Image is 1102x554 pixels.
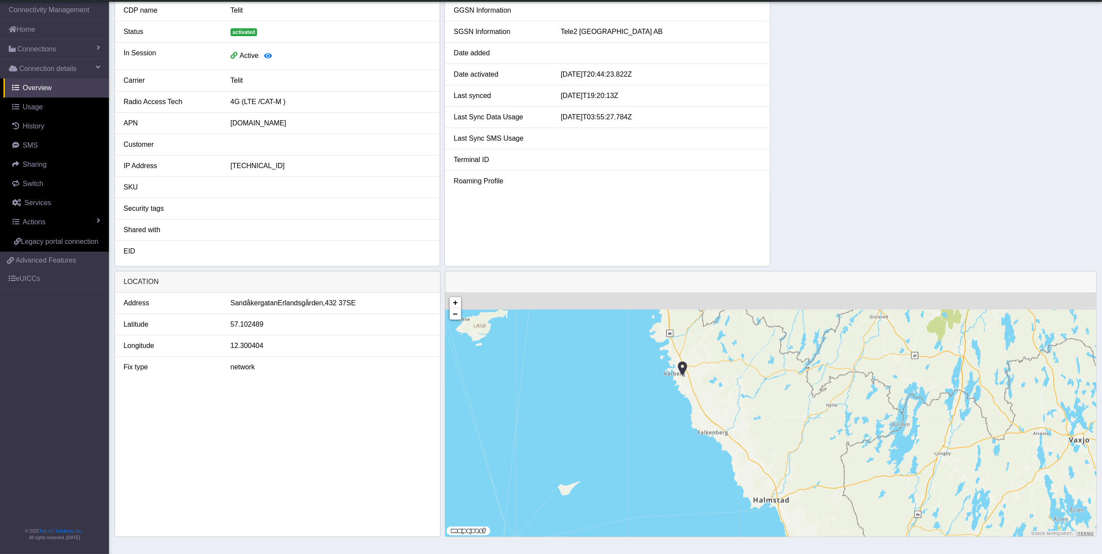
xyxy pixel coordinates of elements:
button: View session details [258,48,278,64]
div: [DOMAIN_NAME] [224,118,438,128]
div: Radio Access Tech [117,97,224,107]
div: 4G (LTE /CAT-M ) [224,97,438,107]
a: Overview [3,78,109,98]
div: Last synced [447,91,554,101]
span: Connection details [19,64,77,74]
a: Services [3,193,109,213]
div: Customer [117,139,224,150]
div: Date activated [447,69,554,80]
div: [DATE]T19:20:13Z [554,91,768,101]
div: network [224,362,438,372]
div: Carrier [117,75,224,86]
span: Advanced Features [16,255,76,266]
div: 12.300404 [224,341,438,351]
div: IP Address [117,161,224,171]
a: SMS [3,136,109,155]
div: Date added [447,48,554,58]
a: Terms [1078,531,1094,536]
div: Tele2 [GEOGRAPHIC_DATA] AB [554,27,768,37]
span: Sandåkergatan [231,298,278,308]
div: Roaming Profile [447,176,554,186]
div: Last Sync SMS Usage [447,133,554,144]
div: GGSN Information [447,5,554,16]
span: 432 37 [325,298,346,308]
span: Usage [23,103,43,111]
div: Address [117,298,224,308]
div: APN [117,118,224,128]
div: Telit [224,75,438,86]
div: Longitude [117,341,224,351]
a: Zoom in [450,297,461,308]
div: Latitude [117,319,224,330]
span: Overview [23,84,52,91]
a: Sharing [3,155,109,174]
div: SKU [117,182,224,193]
a: Zoom out [450,308,461,320]
div: Status [117,27,224,37]
div: Telit [224,5,438,16]
span: SMS [23,142,38,149]
a: Actions [3,213,109,232]
div: 57.102489 [224,319,438,330]
div: Terminal ID [447,155,554,165]
div: Fix type [117,362,224,372]
div: [DATE]T20:44:23.822Z [554,69,768,80]
span: Active [240,52,259,59]
div: ©2025 MapQuest, | [1029,531,1096,537]
div: [TECHNICAL_ID] [224,161,438,171]
span: Legacy portal connection [21,238,98,245]
div: CDP name [117,5,224,16]
span: Connections [17,44,56,54]
div: EID [117,246,224,257]
span: History [23,122,44,130]
a: Switch [3,174,109,193]
div: Last Sync Data Usage [447,112,554,122]
span: Services [24,199,51,206]
a: Telit IoT Solutions, Inc. [39,529,83,534]
span: Sharing [23,161,47,168]
span: SE [346,298,356,308]
span: Erlandsgården, [278,298,325,308]
div: Security tags [117,203,224,214]
div: In Session [117,48,224,64]
span: Actions [23,218,45,226]
div: Shared with [117,225,224,235]
div: SGSN Information [447,27,554,37]
div: LOCATION [115,271,440,293]
div: [DATE]T03:55:27.784Z [554,112,768,122]
a: History [3,117,109,136]
a: Usage [3,98,109,117]
span: Switch [23,180,43,187]
span: activated [231,28,258,36]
